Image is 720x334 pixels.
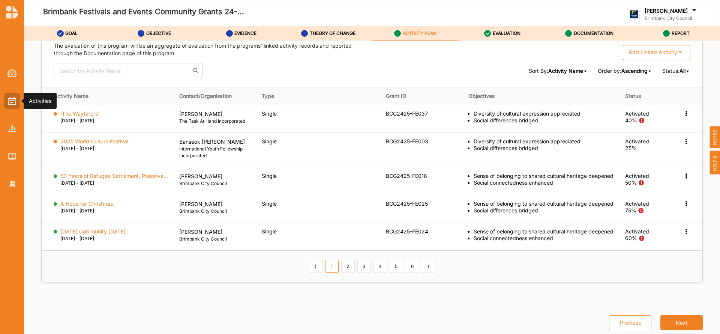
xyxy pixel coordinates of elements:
[179,118,251,125] label: The Task At Hand Incorporated
[60,145,94,152] label: [DATE] - [DATE]
[60,173,168,179] label: 50 Years of Refugee Settlement, Preserva...
[357,260,371,272] a: 3
[625,173,656,179] div: Activated
[474,110,615,117] div: Diversity of cultural expression appreciated
[474,138,615,145] div: Diversity of cultural expression appreciated
[645,15,698,21] label: Brimbank City Council
[386,200,458,207] div: BCG2425-FE025
[60,117,94,124] label: [DATE] - [DATE]
[262,138,277,144] span: Single
[179,180,251,187] label: Brimbank City Council
[307,260,436,272] div: Pagination Navigation
[598,67,652,74] span: Order by:
[625,110,656,117] div: Activated
[60,180,94,187] label: [DATE] - [DATE]
[621,68,648,74] span: Ascending
[390,260,403,272] a: 5
[60,138,128,144] a: 2025 World Culture Festival
[262,110,277,117] span: Single
[54,93,88,99] span: Activity Name
[309,260,322,272] a: Previous item
[672,30,690,36] label: REPORT
[662,67,690,74] span: Status:
[60,228,126,235] a: [DATE] Community [DATE]
[179,208,251,215] label: Brimbank City Council
[179,200,251,208] p: [PERSON_NAME]
[609,315,651,330] button: Previous
[54,42,372,57] label: The evaluation of this program will be an aggregate of evaluation from the programs’ linked activ...
[43,6,244,18] label: Brimbank Festivals and Events Community Grants 24-...
[4,176,20,192] a: Organisation
[474,207,615,214] div: Social differences bridged
[406,260,419,272] a: 6
[310,30,355,36] label: THEORY OF CHANGE
[325,260,339,272] a: 1
[234,30,256,36] label: EVIDENCE
[625,235,637,242] div: 60%
[625,138,656,145] div: Activated
[29,97,51,105] div: Activities
[645,8,688,14] label: [PERSON_NAME]
[628,49,677,56] div: Add Linked Activity
[4,121,20,137] a: Reports
[179,228,251,236] p: [PERSON_NAME]
[8,181,16,188] img: Organisation
[179,173,251,180] p: [PERSON_NAME]
[493,30,520,36] label: EVALUATION
[179,110,251,118] p: [PERSON_NAME]
[468,93,495,99] span: Objectives
[474,200,615,207] div: Sense of belonging to shared cultural heritage deepened
[474,117,615,124] div: Social differences bridged
[625,93,641,99] span: Status
[574,30,613,36] label: DOCUMENTATION
[65,30,78,36] label: GOAL
[4,65,20,81] a: Dashboard
[403,30,436,36] label: ACTIVITY PLAN
[262,228,277,235] span: Single
[179,146,251,159] label: International Youth Fellowship Incorporated
[262,200,277,207] span: Single
[625,228,656,235] div: Activated
[8,125,16,132] img: Reports
[8,153,16,159] img: Library
[262,173,277,179] span: Single
[474,145,615,152] div: Social differences bridged
[341,260,355,272] a: 2
[386,110,458,117] div: BCG2425-FE037
[4,149,20,164] a: Library
[529,67,588,74] span: Sort By:
[146,30,171,36] label: OBJECTIVE
[179,138,251,146] p: Banseok [PERSON_NAME]
[625,117,637,124] div: 40%
[422,260,435,272] a: Next item
[60,208,94,214] label: [DATE] - [DATE]
[8,97,16,105] img: Activities
[373,260,387,272] a: 4
[386,228,458,235] div: BCG2425-FE024
[256,87,380,105] th: Type
[625,145,637,152] div: 25%
[6,5,18,19] img: logo
[386,93,406,99] span: Grant ID
[660,315,703,330] button: Next
[625,179,637,186] div: 50%
[628,9,640,20] img: logo
[7,69,17,77] img: Dashboard
[60,200,113,207] label: A Hope for Christmas
[386,173,458,179] div: BCG2425-FE018
[54,63,203,78] input: Search by Activity Name
[474,179,615,186] div: Social connectedness enhanced
[179,93,232,99] span: Contact/Organisation
[60,138,128,145] label: 2025 World Culture Festival
[179,236,251,242] label: Brimbank City Council
[474,235,615,242] div: Social connectedness enhanced
[386,138,458,145] div: BCG2425-FE003
[60,110,99,117] label: 'The Wayfarers'
[60,228,126,235] label: [DATE] Community [DATE]
[548,68,583,74] span: Activity Name
[679,68,685,74] span: All
[4,93,20,109] a: Activities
